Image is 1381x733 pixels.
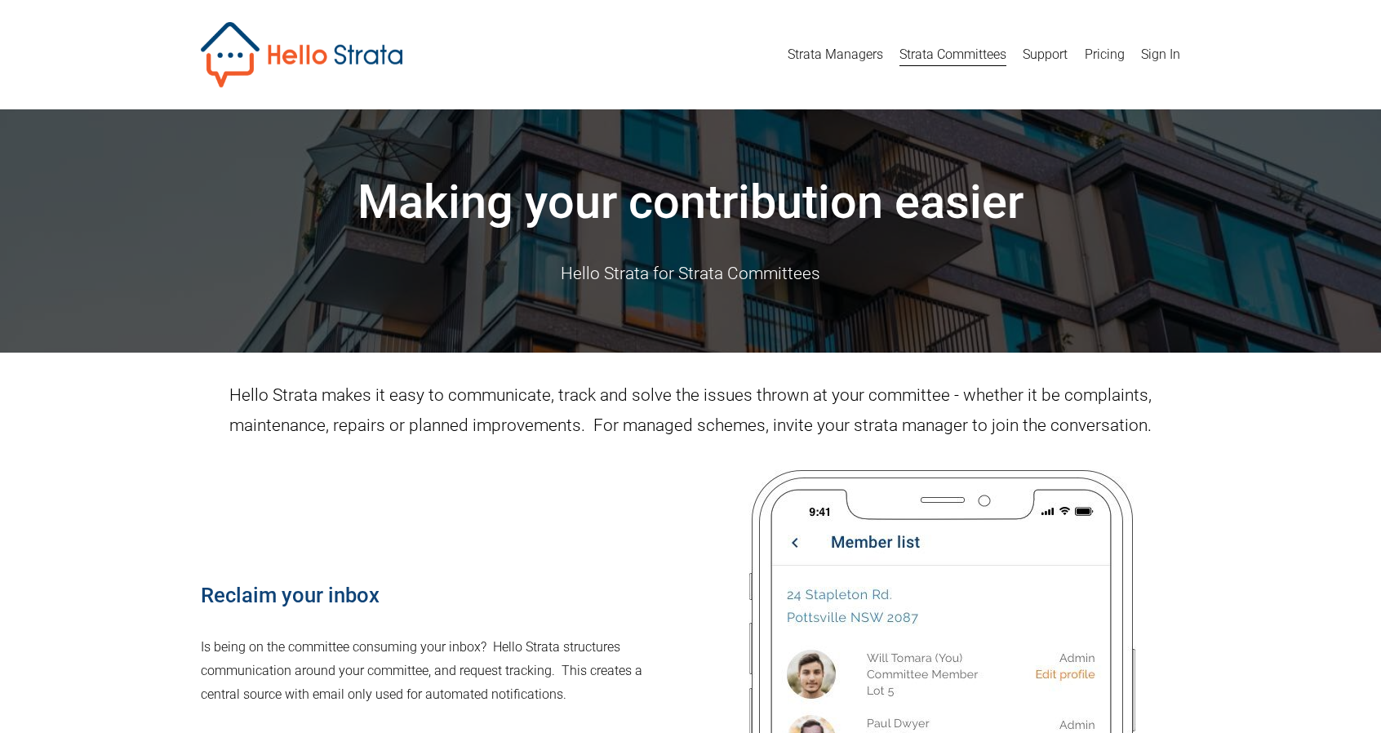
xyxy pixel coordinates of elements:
p: Hello Strata makes it easy to communicate, track and solve the issues thrown at your committee - ... [201,380,1180,442]
a: Strata Managers [788,42,883,68]
p: Hello Strata for Strata Committees [201,259,1180,289]
a: Sign In [1141,42,1180,68]
a: Support [1023,42,1068,68]
a: Pricing [1085,42,1125,68]
p: Is being on the committee consuming your inbox? Hello Strata structures communication around your... [201,636,677,706]
h4: Reclaim your inbox [201,581,677,610]
img: Hello Strata [201,22,402,87]
h1: Making your contribution easier [201,173,1180,232]
a: Strata Committees [899,42,1006,68]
